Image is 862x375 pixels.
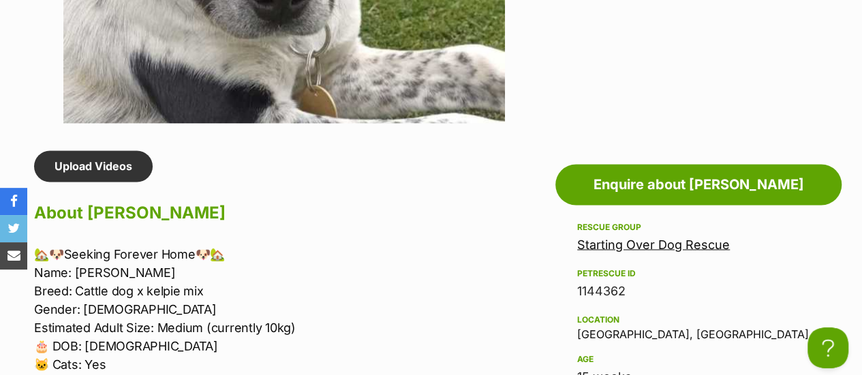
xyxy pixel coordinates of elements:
[577,281,820,300] div: 1144362
[34,150,153,182] a: Upload Videos
[1,1,12,12] img: consumer-privacy-logo.png
[577,353,820,364] div: Age
[34,198,513,228] h2: About [PERSON_NAME]
[577,311,820,340] div: [GEOGRAPHIC_DATA], [GEOGRAPHIC_DATA]
[577,267,820,278] div: PetRescue ID
[577,221,820,232] div: Rescue group
[577,314,820,325] div: Location
[555,164,842,205] a: Enquire about [PERSON_NAME]
[577,237,730,251] a: Starting Over Dog Rescue
[807,327,848,368] iframe: Help Scout Beacon - Open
